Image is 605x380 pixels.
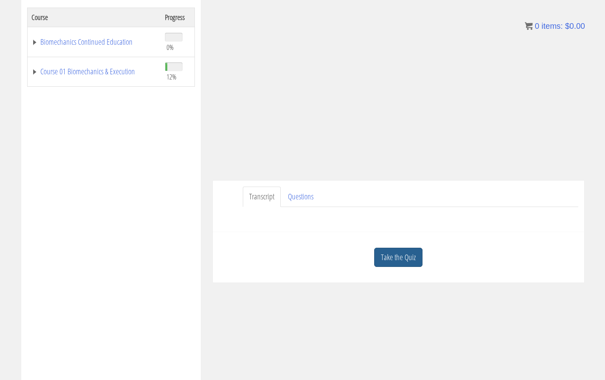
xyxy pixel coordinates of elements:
[32,68,157,76] a: Course 01 Biomechanics & Execution
[243,187,281,207] a: Transcript
[535,22,539,30] span: 0
[27,8,161,27] th: Course
[282,187,320,207] a: Questions
[167,72,177,81] span: 12%
[565,22,585,30] bdi: 0.00
[32,38,157,46] a: Biomechanics Continued Education
[374,248,423,267] a: Take the Quiz
[565,22,569,30] span: $
[525,22,533,30] img: icon11.png
[542,22,563,30] span: items:
[167,43,174,52] span: 0%
[161,8,194,27] th: Progress
[525,22,585,30] a: 0 items: $0.00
